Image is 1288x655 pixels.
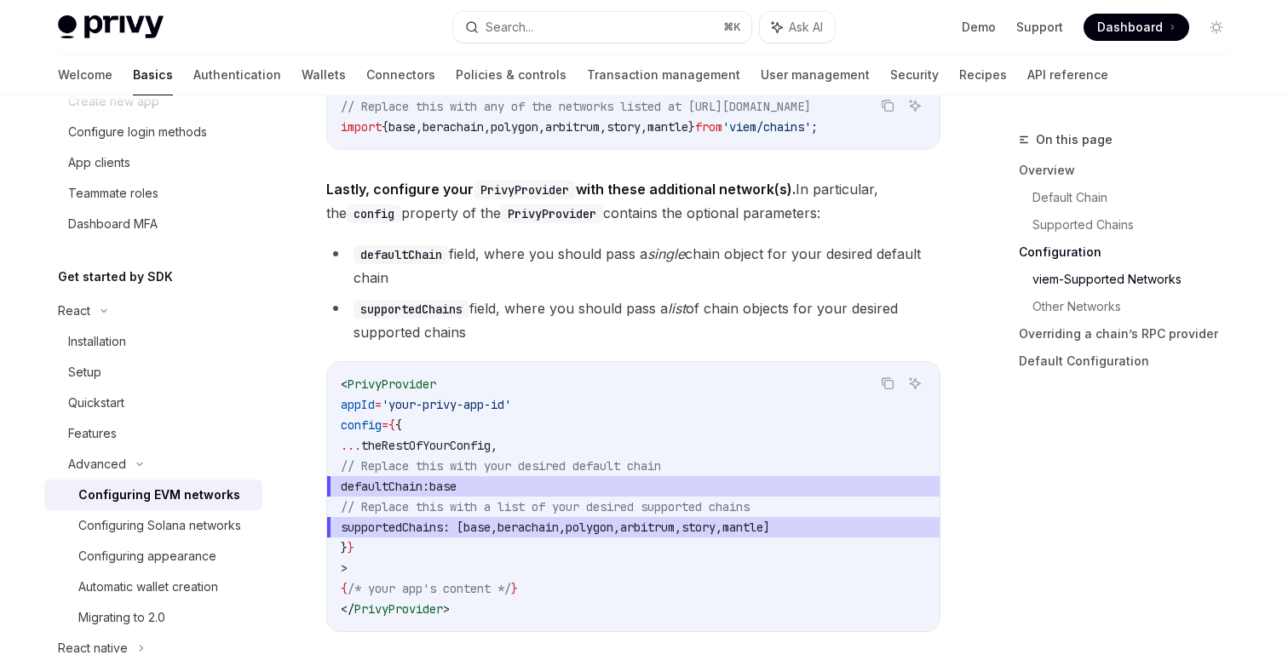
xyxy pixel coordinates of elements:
[456,55,566,95] a: Policies & controls
[1016,19,1063,36] a: Support
[486,17,533,37] div: Search...
[366,55,435,95] a: Connectors
[44,510,262,541] a: Configuring Solana networks
[811,119,818,135] span: ;
[443,520,463,535] span: : [
[904,95,926,117] button: Ask AI
[1032,293,1244,320] a: Other Networks
[44,480,262,510] a: Configuring EVM networks
[423,119,484,135] span: berachain
[341,601,354,617] span: </
[341,376,348,392] span: <
[1019,157,1244,184] a: Overview
[361,438,491,453] span: theRestOfYourConfig
[133,55,173,95] a: Basics
[58,301,90,321] div: React
[647,245,685,262] em: single
[354,300,469,319] code: supportedChains
[348,540,354,555] span: }
[538,119,545,135] span: ,
[354,245,449,264] code: defaultChain
[326,296,940,344] li: field, where you should pass a of chain objects for your desired supported chains
[511,581,518,596] span: }
[44,602,262,633] a: Migrating to 2.0
[716,520,722,535] span: ,
[68,393,124,413] div: Quickstart
[68,214,158,234] div: Dashboard MFA
[877,372,899,394] button: Copy the contents from the code block
[566,520,613,535] span: polygon
[78,485,240,505] div: Configuring EVM networks
[723,20,741,34] span: ⌘ K
[1097,19,1163,36] span: Dashboard
[491,520,497,535] span: ,
[600,119,607,135] span: ,
[668,300,686,317] em: list
[1027,55,1108,95] a: API reference
[890,55,939,95] a: Security
[761,55,870,95] a: User management
[341,458,661,474] span: // Replace this with your desired default chain
[341,438,361,453] span: ...
[647,119,688,135] span: mantle
[68,423,117,444] div: Features
[429,479,457,494] span: base
[587,55,740,95] a: Transaction management
[559,520,566,535] span: ,
[453,12,751,43] button: Search...⌘K
[348,376,436,392] span: PrivyProvider
[68,362,101,382] div: Setup
[620,520,675,535] span: arbitrum
[354,601,443,617] span: PrivyProvider
[613,520,620,535] span: ,
[341,397,375,412] span: appId
[1032,211,1244,238] a: Supported Chains
[484,119,491,135] span: ,
[341,417,382,433] span: config
[68,122,207,142] div: Configure login methods
[348,581,511,596] span: /* your app's content */
[443,601,450,617] span: >
[501,204,603,223] code: PrivyProvider
[341,520,443,535] span: supportedChains
[58,15,164,39] img: light logo
[68,331,126,352] div: Installation
[78,607,165,628] div: Migrating to 2.0
[474,181,576,199] code: PrivyProvider
[375,397,382,412] span: =
[341,479,429,494] span: defaultChain:
[688,119,695,135] span: }
[789,19,823,36] span: Ask AI
[44,117,262,147] a: Configure login methods
[326,181,796,198] strong: Lastly, configure your with these additional network(s).
[675,520,681,535] span: ,
[904,372,926,394] button: Ask AI
[395,417,402,433] span: {
[44,388,262,418] a: Quickstart
[722,119,811,135] span: 'viem/chains'
[302,55,346,95] a: Wallets
[44,178,262,209] a: Teammate roles
[44,326,262,357] a: Installation
[681,520,716,535] span: story
[341,119,382,135] span: import
[341,581,348,596] span: {
[382,119,388,135] span: {
[44,357,262,388] a: Setup
[695,119,722,135] span: from
[68,152,130,173] div: App clients
[68,454,126,474] div: Advanced
[959,55,1007,95] a: Recipes
[463,520,491,535] span: base
[341,499,750,514] span: // Replace this with a list of your desired supported chains
[388,119,416,135] span: base
[1084,14,1189,41] a: Dashboard
[78,546,216,566] div: Configuring appearance
[1019,238,1244,266] a: Configuration
[1032,184,1244,211] a: Default Chain
[341,99,811,114] span: // Replace this with any of the networks listed at [URL][DOMAIN_NAME]
[607,119,641,135] span: story
[416,119,423,135] span: ,
[341,560,348,576] span: >
[44,572,262,602] a: Automatic wallet creation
